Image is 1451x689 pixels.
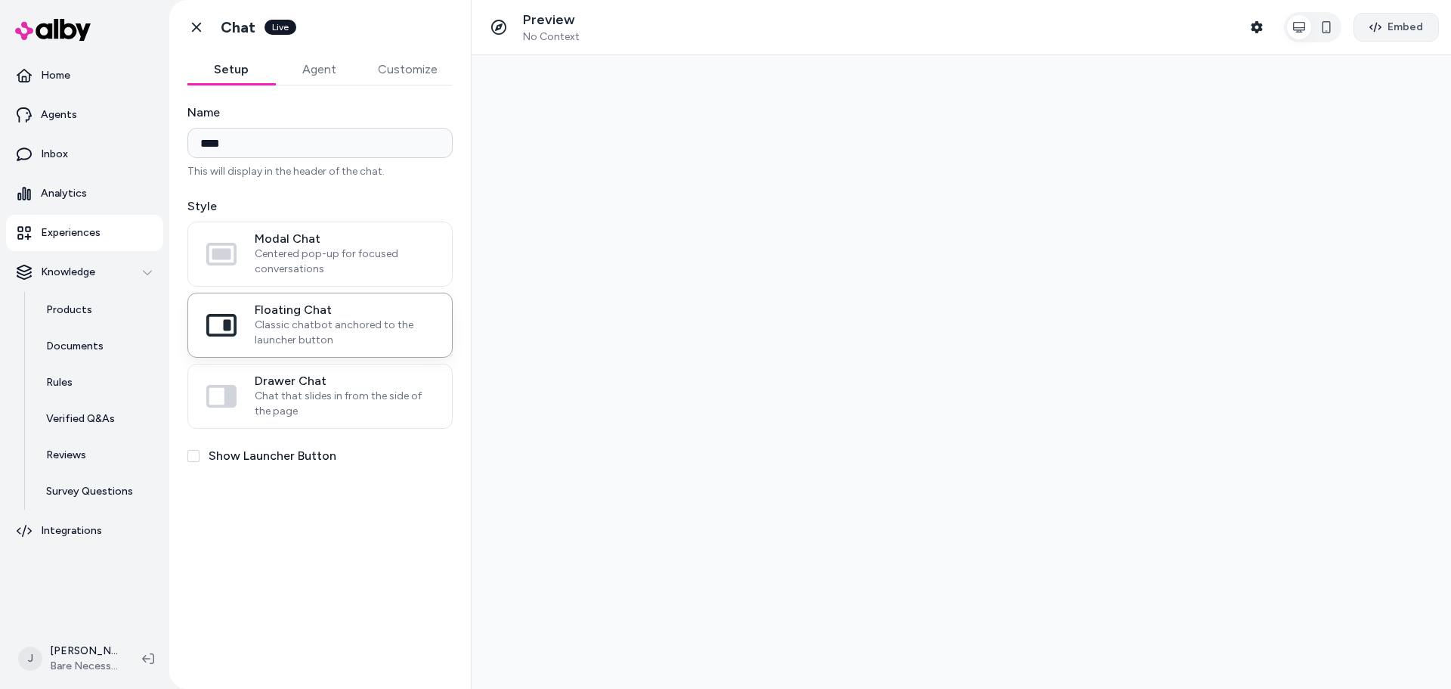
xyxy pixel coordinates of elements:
p: Products [46,303,92,318]
p: Agents [41,107,77,123]
span: Modal Chat [255,231,434,247]
p: Documents [46,339,104,354]
a: Agents [6,97,163,133]
p: Verified Q&As [46,411,115,427]
span: No Context [523,30,580,44]
p: [PERSON_NAME] [50,644,118,659]
p: Survey Questions [46,484,133,499]
span: Drawer Chat [255,374,434,389]
div: Live [265,20,296,35]
p: Home [41,68,70,83]
span: Classic chatbot anchored to the launcher button [255,318,434,348]
a: Integrations [6,513,163,549]
p: Knowledge [41,265,95,280]
img: alby Logo [15,19,91,41]
p: Rules [46,375,73,390]
a: Inbox [6,136,163,172]
span: Bare Necessities [50,659,118,674]
h1: Chat [221,18,255,37]
a: Products [31,292,163,328]
span: Embed [1388,20,1423,35]
button: J[PERSON_NAME]Bare Necessities [9,635,130,683]
span: J [18,647,42,671]
button: Setup [187,54,275,85]
span: Centered pop-up for focused conversations [255,247,434,277]
p: Experiences [41,225,101,241]
a: Analytics [6,175,163,212]
span: Floating Chat [255,303,434,318]
a: Experiences [6,215,163,251]
label: Style [187,197,453,216]
label: Show Launcher Button [209,447,336,465]
button: Customize [363,54,453,85]
p: This will display in the header of the chat. [187,164,453,179]
a: Documents [31,328,163,365]
a: Verified Q&As [31,401,163,437]
p: Reviews [46,448,86,463]
button: Knowledge [6,254,163,290]
p: Inbox [41,147,68,162]
a: Reviews [31,437,163,473]
a: Rules [31,365,163,401]
a: Survey Questions [31,473,163,510]
button: Agent [275,54,363,85]
button: Embed [1354,13,1439,42]
p: Integrations [41,523,102,538]
a: Home [6,57,163,94]
span: Chat that slides in from the side of the page [255,389,434,419]
p: Preview [523,11,580,29]
label: Name [187,104,453,122]
p: Analytics [41,186,87,201]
